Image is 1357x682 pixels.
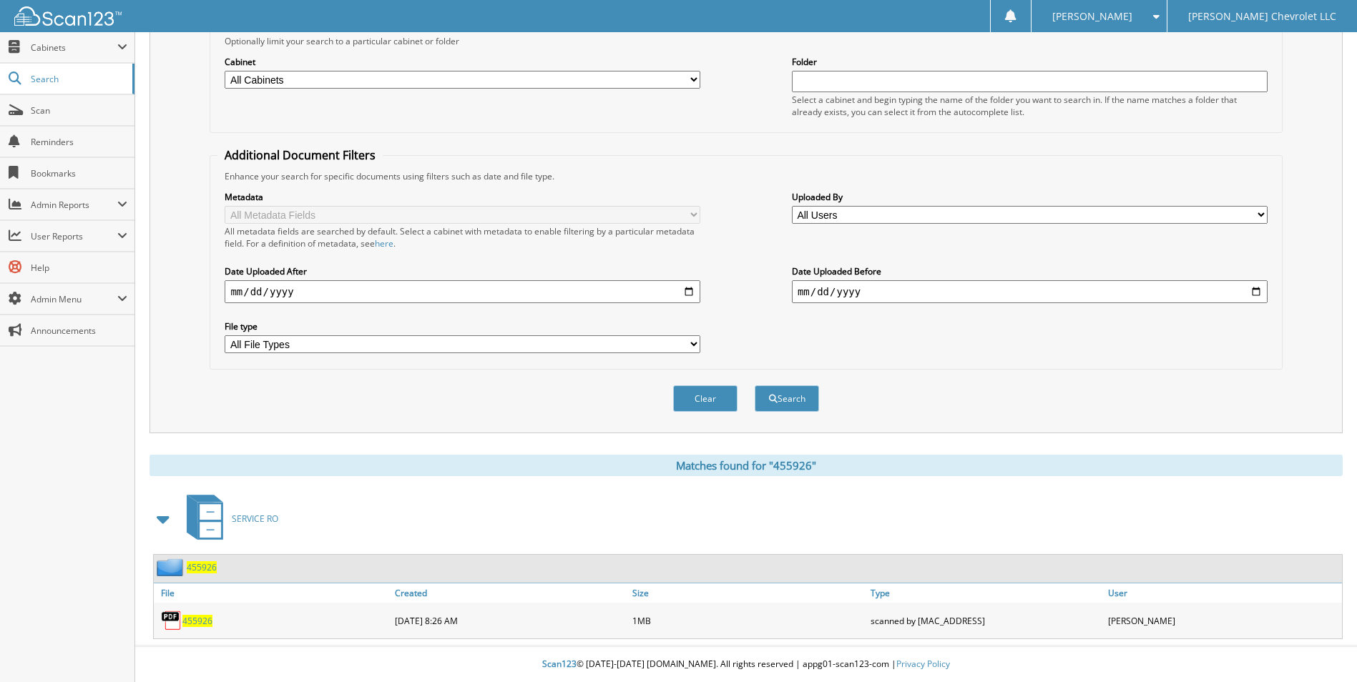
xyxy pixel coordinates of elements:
a: Type [867,583,1104,603]
span: User Reports [31,230,117,242]
label: Date Uploaded Before [792,265,1268,277]
a: Size [629,583,866,603]
a: here [375,237,393,249]
img: PDF.png [161,610,182,631]
span: SERVICE RO [232,513,278,525]
label: Folder [792,56,1268,68]
a: 455926 [187,561,217,573]
a: User [1104,583,1342,603]
a: Created [391,583,629,603]
span: Scan [31,104,127,117]
span: Bookmarks [31,167,127,179]
span: [PERSON_NAME] [1052,12,1132,21]
input: start [225,280,700,303]
label: Metadata [225,191,700,203]
span: Cabinets [31,41,117,54]
button: Search [755,385,819,412]
legend: Additional Document Filters [217,147,383,163]
div: scanned by [MAC_ADDRESS] [867,606,1104,635]
label: Date Uploaded After [225,265,700,277]
div: Select a cabinet and begin typing the name of the folder you want to search in. If the name match... [792,94,1268,118]
span: Scan123 [542,658,577,670]
span: [PERSON_NAME] Chevrolet LLC [1188,12,1336,21]
span: Admin Reports [31,199,117,211]
span: Announcements [31,325,127,337]
img: folder2.png [157,558,187,576]
span: Reminders [31,136,127,148]
img: scan123-logo-white.svg [14,6,122,26]
div: 1MB [629,606,866,635]
button: Clear [673,385,738,412]
div: [DATE] 8:26 AM [391,606,629,635]
a: Privacy Policy [896,658,950,670]
div: All metadata fields are searched by default. Select a cabinet with metadata to enable filtering b... [225,225,700,249]
div: [PERSON_NAME] [1104,606,1342,635]
span: Search [31,73,125,85]
a: 455926 [182,615,212,627]
iframe: Chat Widget [1285,613,1357,682]
div: Enhance your search for specific documents using filters such as date and file type. [217,170,1274,182]
label: Uploaded By [792,191,1268,203]
div: © [DATE]-[DATE] [DOMAIN_NAME]. All rights reserved | appg01-scan123-com | [135,647,1357,682]
a: File [154,583,391,603]
span: Help [31,262,127,274]
a: SERVICE RO [178,490,278,547]
label: Cabinet [225,56,700,68]
span: Admin Menu [31,293,117,305]
label: File type [225,320,700,332]
input: end [792,280,1268,303]
div: Matches found for "455926" [150,455,1343,476]
div: Optionally limit your search to a particular cabinet or folder [217,35,1274,47]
